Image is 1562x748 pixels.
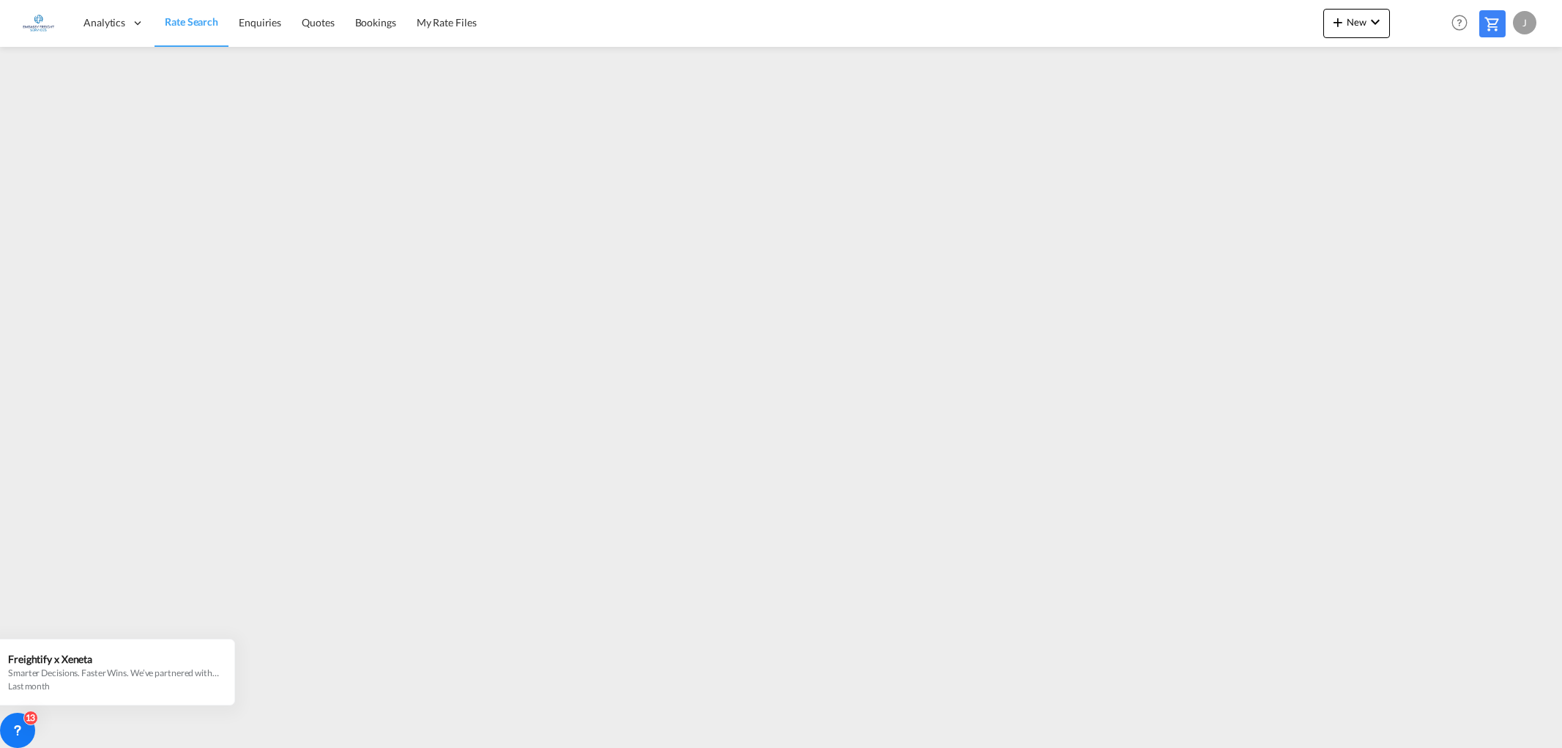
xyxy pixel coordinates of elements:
[1329,13,1347,31] md-icon: icon-plus 400-fg
[22,7,55,40] img: 6a2c35f0b7c411ef99d84d375d6e7407.jpg
[355,16,396,29] span: Bookings
[1513,11,1536,34] div: J
[1366,13,1384,31] md-icon: icon-chevron-down
[417,16,477,29] span: My Rate Files
[165,15,218,28] span: Rate Search
[1447,10,1479,37] div: Help
[302,16,334,29] span: Quotes
[1447,10,1472,35] span: Help
[83,15,125,30] span: Analytics
[239,16,281,29] span: Enquiries
[1323,9,1390,38] button: icon-plus 400-fgNewicon-chevron-down
[1329,16,1384,28] span: New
